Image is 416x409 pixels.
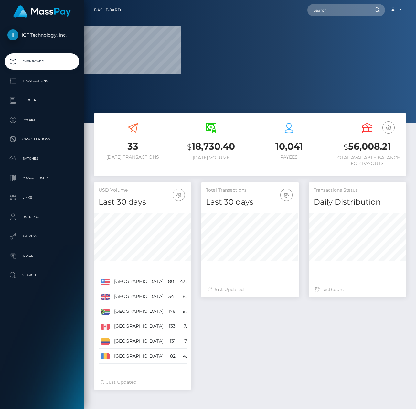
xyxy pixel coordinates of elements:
[101,353,110,359] img: RO.png
[333,155,401,166] h6: Total Available Balance for Payouts
[112,304,166,319] td: [GEOGRAPHIC_DATA]
[314,197,401,208] h4: Daily Distribution
[7,270,77,280] p: Search
[5,189,79,206] a: Links
[178,319,198,334] td: 7.25%
[178,349,198,364] td: 4.47%
[166,334,178,349] td: 131
[7,251,77,261] p: Taxes
[344,142,348,152] small: $
[7,173,77,183] p: Manage Users
[5,267,79,283] a: Search
[99,197,187,208] h4: Last 30 days
[5,73,79,89] a: Transactions
[178,304,198,319] td: 9.59%
[100,379,185,386] div: Just Updated
[5,151,79,167] a: Batches
[206,187,294,194] h5: Total Transactions
[166,349,178,364] td: 82
[112,274,166,289] td: [GEOGRAPHIC_DATA]
[99,140,167,153] h3: 33
[314,187,401,194] h5: Transactions Status
[206,197,294,208] h4: Last 30 days
[178,289,198,304] td: 18.58%
[315,286,400,293] div: Last hours
[307,4,368,16] input: Search...
[7,96,77,105] p: Ledger
[7,76,77,86] p: Transactions
[5,209,79,225] a: User Profile
[178,334,198,349] td: 7.14%
[5,228,79,244] a: API Keys
[177,140,245,153] h3: 18,730.40
[99,187,187,194] h5: USD Volume
[7,57,77,66] p: Dashboard
[7,115,77,125] p: Payees
[101,309,110,314] img: ZA.png
[5,131,79,147] a: Cancellations
[7,232,77,241] p: API Keys
[187,142,192,152] small: $
[5,53,79,70] a: Dashboard
[255,140,324,153] h3: 10,041
[7,134,77,144] p: Cancellations
[177,155,245,161] h6: [DATE] Volume
[112,334,166,349] td: [GEOGRAPHIC_DATA]
[101,324,110,329] img: CA.png
[13,5,71,18] img: MassPay Logo
[178,274,198,289] td: 43.65%
[112,289,166,304] td: [GEOGRAPHIC_DATA]
[101,279,110,285] img: US.png
[112,349,166,364] td: [GEOGRAPHIC_DATA]
[333,140,401,153] h3: 56,008.21
[94,3,121,17] a: Dashboard
[5,92,79,108] a: Ledger
[208,286,292,293] div: Just Updated
[7,29,18,40] img: ICF Technology, Inc.
[99,154,167,160] h6: [DATE] Transactions
[7,154,77,164] p: Batches
[7,193,77,202] p: Links
[166,319,178,334] td: 133
[5,112,79,128] a: Payees
[101,338,110,344] img: CO.png
[5,170,79,186] a: Manage Users
[166,274,178,289] td: 801
[166,304,178,319] td: 176
[101,294,110,300] img: GB.png
[112,319,166,334] td: [GEOGRAPHIC_DATA]
[5,248,79,264] a: Taxes
[7,212,77,222] p: User Profile
[5,32,79,38] span: ICF Technology, Inc.
[166,289,178,304] td: 341
[255,154,324,160] h6: Payees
